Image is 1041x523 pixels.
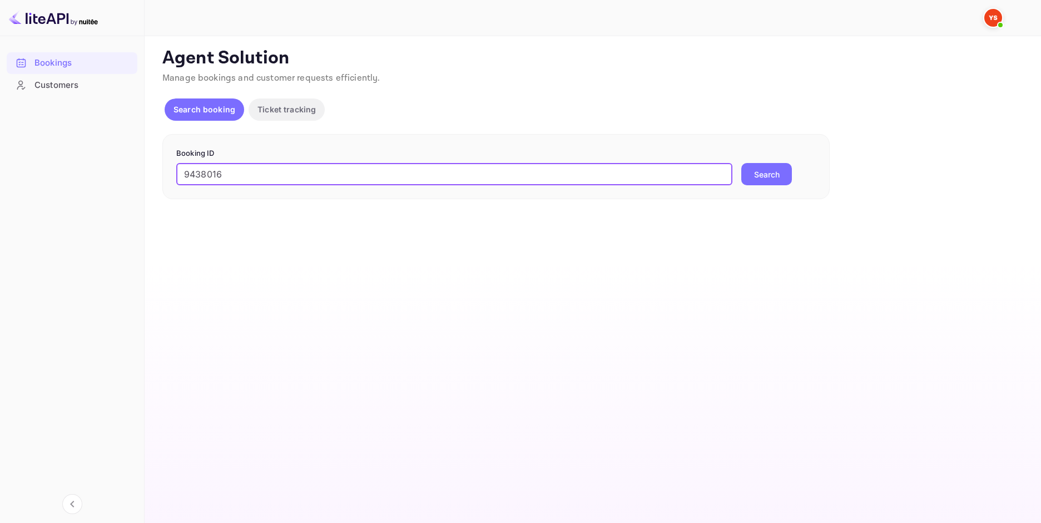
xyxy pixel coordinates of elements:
img: LiteAPI logo [9,9,98,27]
button: Search [741,163,792,185]
div: Bookings [7,52,137,74]
a: Bookings [7,52,137,73]
input: Enter Booking ID (e.g., 63782194) [176,163,732,185]
button: Collapse navigation [62,494,82,514]
div: Customers [34,79,132,92]
span: Manage bookings and customer requests efficiently. [162,72,380,84]
p: Search booking [173,103,235,115]
div: Customers [7,75,137,96]
p: Agent Solution [162,47,1021,70]
p: Ticket tracking [257,103,316,115]
a: Customers [7,75,137,95]
div: Bookings [34,57,132,70]
p: Booking ID [176,148,816,159]
img: Yandex Support [984,9,1002,27]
